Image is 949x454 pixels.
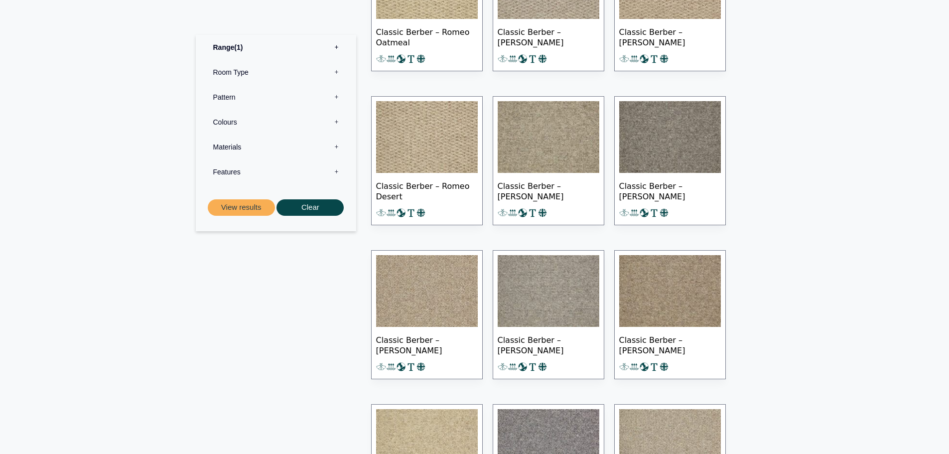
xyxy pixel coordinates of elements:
[203,60,349,85] label: Room Type
[234,43,243,51] span: 1
[619,173,721,208] span: Classic Berber – [PERSON_NAME]
[614,96,726,225] a: Classic Berber – [PERSON_NAME]
[619,19,721,54] span: Classic Berber – [PERSON_NAME]
[376,101,478,173] img: Classic Berber Romeo Desert
[371,96,483,225] a: Classic Berber – Romeo Desert
[376,173,478,208] span: Classic Berber – Romeo Desert
[498,19,599,54] span: Classic Berber – [PERSON_NAME]
[203,35,349,60] label: Range
[619,327,721,362] span: Classic Berber – [PERSON_NAME]
[498,173,599,208] span: Classic Berber – [PERSON_NAME]
[203,110,349,135] label: Colours
[614,250,726,379] a: Classic Berber – [PERSON_NAME]
[203,85,349,110] label: Pattern
[498,101,599,173] img: Classic Berber Juliet Walnut
[203,135,349,159] label: Materials
[208,199,275,216] button: View results
[498,255,599,327] img: Classic Berber Juliet Pewter
[493,250,604,379] a: Classic Berber – [PERSON_NAME]
[376,19,478,54] span: Classic Berber – Romeo Oatmeal
[619,101,721,173] img: Classic Berber Juliet Slate
[493,96,604,225] a: Classic Berber – [PERSON_NAME]
[498,327,599,362] span: Classic Berber – [PERSON_NAME]
[276,199,344,216] button: Clear
[371,250,483,379] a: Classic Berber – [PERSON_NAME]
[203,159,349,184] label: Features
[376,327,478,362] span: Classic Berber – [PERSON_NAME]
